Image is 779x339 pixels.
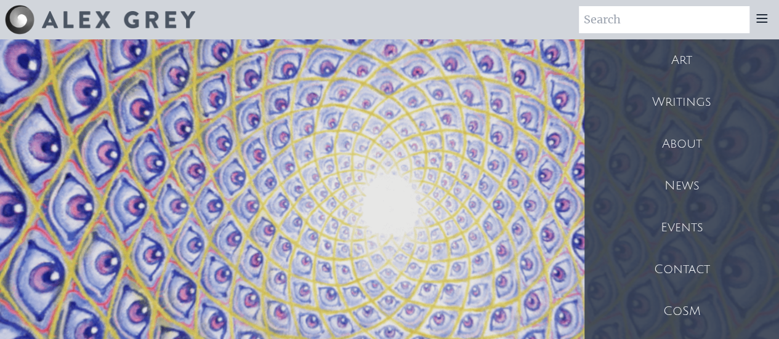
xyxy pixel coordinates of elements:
[584,165,779,207] a: News
[584,39,779,81] a: Art
[584,81,779,123] a: Writings
[584,123,779,165] a: About
[584,249,779,290] a: Contact
[584,290,779,332] a: CoSM
[579,6,749,33] input: Search
[584,207,779,249] a: Events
